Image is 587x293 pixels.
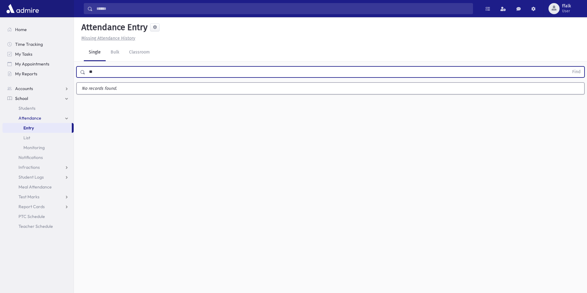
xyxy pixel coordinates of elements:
[23,145,45,150] span: Monitoring
[23,125,34,131] span: Entry
[15,51,32,57] span: My Tasks
[18,115,41,121] span: Attendance
[77,83,584,94] label: No records found.
[2,93,74,103] a: School
[569,67,584,77] button: Find
[2,221,74,231] a: Teacher Schedule
[18,204,45,209] span: Report Cards
[2,192,74,202] a: Test Marks
[2,182,74,192] a: Meal Attendance
[2,84,74,93] a: Accounts
[15,96,28,101] span: School
[79,22,148,33] h5: Attendance Entry
[18,164,40,170] span: Infractions
[15,27,27,32] span: Home
[2,113,74,123] a: Attendance
[79,36,135,41] a: Missing Attendance History
[84,44,106,61] a: Single
[2,212,74,221] a: PTC Schedule
[2,59,74,69] a: My Appointments
[18,155,43,160] span: Notifications
[18,224,53,229] span: Teacher Schedule
[562,9,571,14] span: User
[106,44,124,61] a: Bulk
[93,3,473,14] input: Search
[2,123,72,133] a: Entry
[2,133,74,143] a: List
[18,194,39,200] span: Test Marks
[2,162,74,172] a: Infractions
[2,172,74,182] a: Student Logs
[562,4,571,9] span: ffalk
[2,49,74,59] a: My Tasks
[2,25,74,34] a: Home
[124,44,155,61] a: Classroom
[5,2,40,15] img: AdmirePro
[2,152,74,162] a: Notifications
[15,42,43,47] span: Time Tracking
[18,184,52,190] span: Meal Attendance
[18,105,35,111] span: Students
[2,143,74,152] a: Monitoring
[15,86,33,91] span: Accounts
[15,71,37,77] span: My Reports
[18,214,45,219] span: PTC Schedule
[2,69,74,79] a: My Reports
[81,36,135,41] u: Missing Attendance History
[2,39,74,49] a: Time Tracking
[15,61,49,67] span: My Appointments
[23,135,30,141] span: List
[2,103,74,113] a: Students
[18,174,44,180] span: Student Logs
[2,202,74,212] a: Report Cards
